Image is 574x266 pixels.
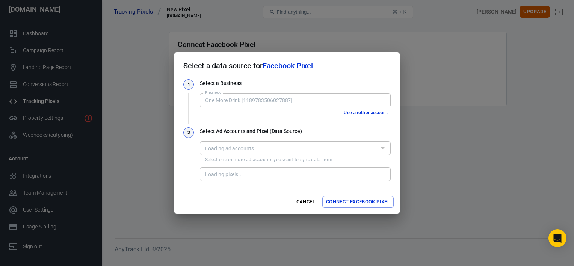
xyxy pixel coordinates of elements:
[200,127,391,135] h3: Select Ad Accounts and Pixel (Data Source)
[294,196,318,208] button: Cancel
[202,144,376,153] input: Type to search
[200,79,391,87] h3: Select a Business
[174,52,400,79] h2: Select a data source for
[202,95,387,105] input: Type to search
[548,229,566,247] div: Open Intercom Messenger
[202,169,387,179] input: Type to search
[322,196,394,208] button: Connect Facebook Pixel
[341,109,391,117] button: Use another account
[183,127,194,138] div: 2
[263,61,313,70] span: Facebook Pixel
[205,90,221,95] label: Business
[183,79,194,90] div: 1
[205,157,385,163] p: Select one or more ad accounts you want to sync data from.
